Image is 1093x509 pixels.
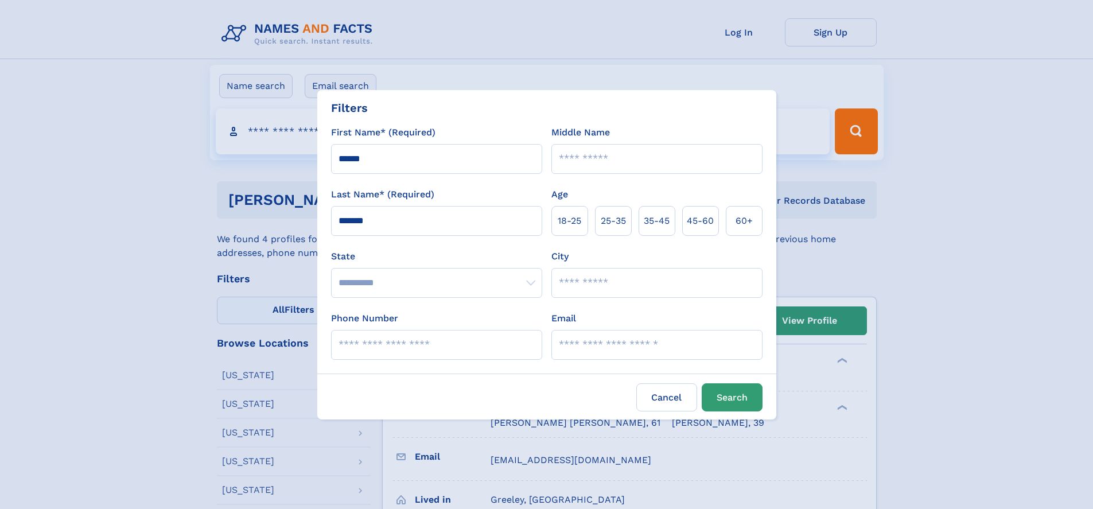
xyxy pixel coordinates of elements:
[331,188,434,201] label: Last Name* (Required)
[636,383,697,411] label: Cancel
[331,312,398,325] label: Phone Number
[331,99,368,116] div: Filters
[551,126,610,139] label: Middle Name
[551,188,568,201] label: Age
[736,214,753,228] span: 60+
[551,312,576,325] label: Email
[331,126,435,139] label: First Name* (Required)
[644,214,670,228] span: 35‑45
[558,214,581,228] span: 18‑25
[601,214,626,228] span: 25‑35
[331,250,542,263] label: State
[702,383,763,411] button: Search
[551,250,569,263] label: City
[687,214,714,228] span: 45‑60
